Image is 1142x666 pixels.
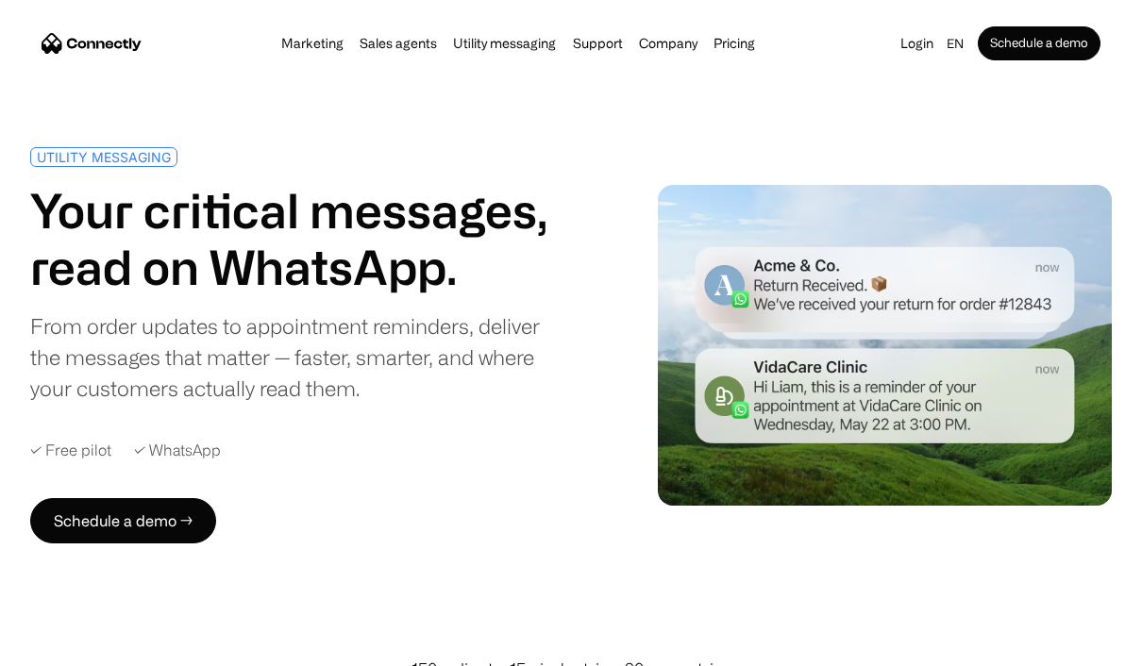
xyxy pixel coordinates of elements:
div: UTILITY MESSAGING [37,150,171,164]
aside: Language selected: English [19,631,113,659]
div: Company [633,30,703,57]
a: Login [895,30,939,57]
ul: Language list [38,633,113,659]
div: en [939,30,978,57]
div: Company [639,30,697,57]
a: Schedule a demo [978,26,1100,60]
div: en [947,30,964,57]
a: Marketing [276,36,349,51]
div: From order updates to appointment reminders, deliver the messages that matter — faster, smarter, ... [30,310,564,404]
div: ✓ WhatsApp [134,441,221,459]
a: home [42,29,142,58]
div: ✓ Free pilot [30,441,111,459]
a: Pricing [708,36,761,51]
h1: Your critical messages, read on WhatsApp. [30,182,564,295]
a: Utility messaging [447,36,562,51]
a: Sales agents [354,36,443,51]
a: Schedule a demo → [30,498,216,543]
a: Support [567,36,629,51]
